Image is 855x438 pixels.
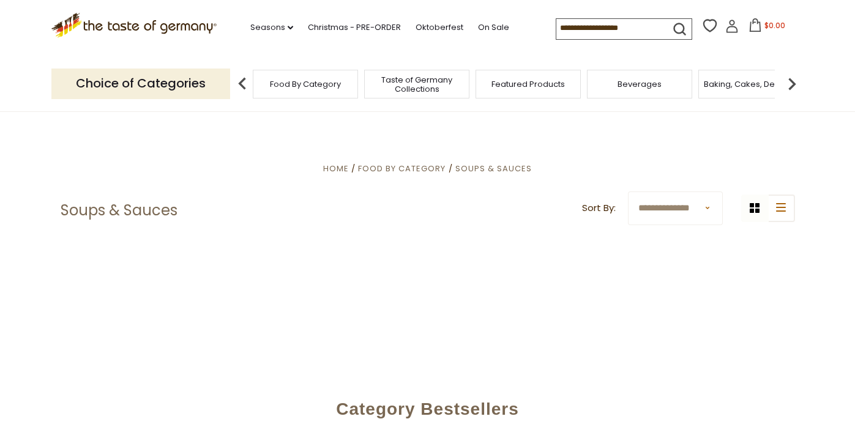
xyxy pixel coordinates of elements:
button: $0.00 [741,18,793,37]
a: Baking, Cakes, Desserts [704,80,799,89]
p: Choice of Categories [51,69,230,98]
span: $0.00 [764,20,785,31]
a: Food By Category [270,80,341,89]
a: Taste of Germany Collections [368,75,466,94]
img: next arrow [780,72,804,96]
a: Beverages [618,80,662,89]
a: Soups & Sauces [455,163,532,174]
a: Food By Category [358,163,446,174]
a: On Sale [478,21,509,34]
label: Sort By: [582,201,616,216]
a: Home [323,163,349,174]
img: previous arrow [230,72,255,96]
a: Oktoberfest [416,21,463,34]
a: Christmas - PRE-ORDER [308,21,401,34]
a: Seasons [250,21,293,34]
div: Category Bestsellers [2,381,853,431]
a: Featured Products [491,80,565,89]
h1: Soups & Sauces [61,201,177,220]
